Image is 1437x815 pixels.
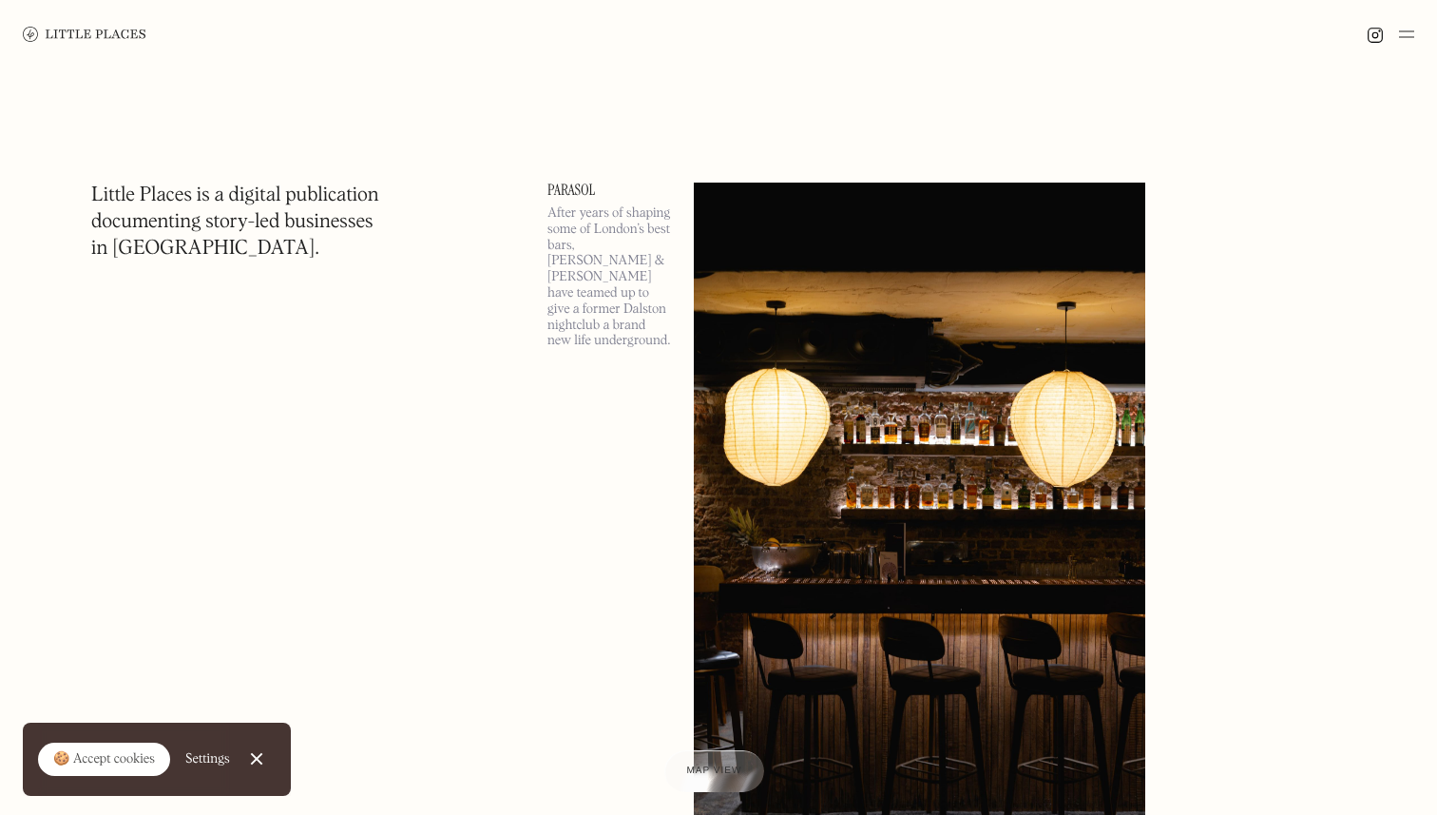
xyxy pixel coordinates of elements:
[547,205,671,349] p: After years of shaping some of London’s best bars, [PERSON_NAME] & [PERSON_NAME] have teamed up t...
[91,183,379,262] h1: Little Places is a digital publication documenting story-led businesses in [GEOGRAPHIC_DATA].
[185,752,230,766] div: Settings
[38,743,170,777] a: 🍪 Accept cookies
[547,183,671,198] a: Parasol
[664,750,765,792] a: Map view
[185,738,230,781] a: Settings
[238,740,276,778] a: Close Cookie Popup
[687,766,742,776] span: Map view
[256,759,257,760] div: Close Cookie Popup
[53,750,155,769] div: 🍪 Accept cookies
